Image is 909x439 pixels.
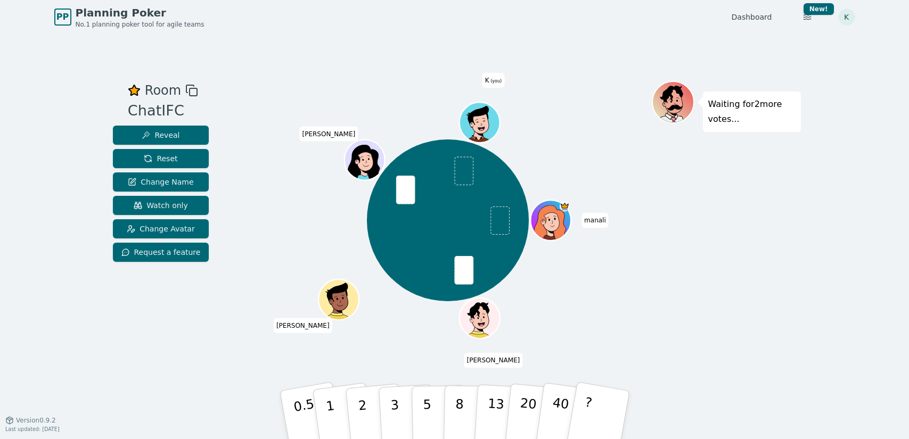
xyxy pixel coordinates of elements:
a: Dashboard [732,12,772,22]
span: Click to change your name [274,318,332,333]
span: Click to change your name [299,127,358,142]
span: Planning Poker [76,5,204,20]
p: Waiting for 2 more votes... [708,97,796,127]
span: Click to change your name [482,73,504,88]
button: Remove as favourite [128,81,141,100]
button: K [838,9,855,26]
button: Reveal [113,126,209,145]
span: manali is the host [560,201,570,211]
span: Change Name [128,177,193,187]
div: ChatIFC [128,100,198,122]
span: Change Avatar [127,223,195,234]
button: Reset [113,149,209,168]
span: Last updated: [DATE] [5,426,60,432]
span: Reveal [142,130,179,140]
div: New! [804,3,834,15]
span: Version 0.9.2 [16,416,56,425]
button: Click to change your avatar [461,104,498,142]
span: Click to change your name [464,353,523,368]
button: Change Name [113,172,209,192]
span: PP [56,11,69,23]
span: (you) [489,79,502,84]
button: Version0.9.2 [5,416,56,425]
button: Change Avatar [113,219,209,238]
span: Reset [144,153,177,164]
span: Watch only [134,200,188,211]
span: Click to change your name [582,213,609,228]
button: Request a feature [113,243,209,262]
span: Room [145,81,181,100]
button: Watch only [113,196,209,215]
button: New! [798,7,817,27]
span: Request a feature [121,247,201,258]
span: No.1 planning poker tool for agile teams [76,20,204,29]
a: PPPlanning PokerNo.1 planning poker tool for agile teams [54,5,204,29]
